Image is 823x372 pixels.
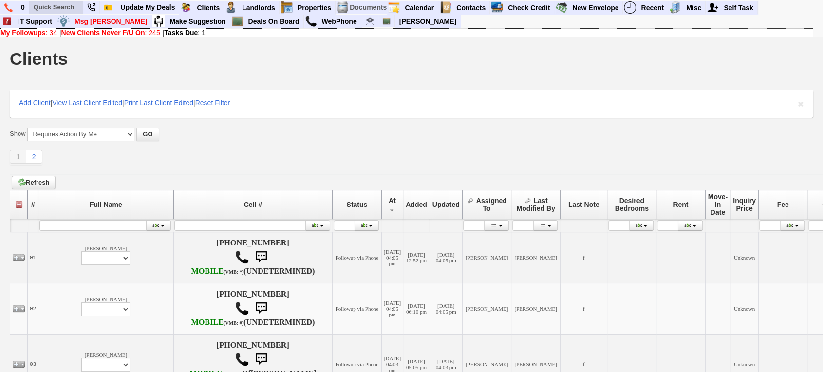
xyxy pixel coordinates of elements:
a: 1 [10,150,26,164]
img: help2.png [1,15,13,27]
font: MOBILE [191,267,224,276]
span: Assigned To [476,197,507,212]
img: chalkboard.png [382,17,391,25]
img: call.png [235,301,249,316]
span: Status [346,201,367,208]
b: Tasks Due [164,29,198,37]
img: sms.png [251,350,271,369]
span: Rent [673,201,688,208]
a: Misc [682,1,706,14]
a: Deals On Board [244,15,304,28]
a: Self Task [720,1,757,14]
h4: [PHONE_NUMBER] (UNDETERMINED) [176,290,331,328]
td: 01 [28,232,38,283]
td: Followup via Phone [333,283,382,334]
span: Last Note [568,201,599,208]
span: Move-In Date [708,193,728,216]
td: [PERSON_NAME] [511,283,561,334]
font: (VMB: *) [224,269,243,275]
a: Calendar [401,1,438,14]
a: Print Last Client Edited [124,99,193,107]
td: [PERSON_NAME] [462,232,511,283]
a: Landlords [238,1,280,14]
td: [PERSON_NAME] [511,232,561,283]
img: sms.png [251,298,271,318]
a: Refresh [12,176,56,189]
span: Full Name [90,201,122,208]
div: | | | [10,90,813,118]
td: [DATE] 04:05 pm [381,232,403,283]
td: [DATE] 04:05 pm [381,283,403,334]
img: properties.png [281,1,293,14]
a: Update My Deals [116,1,179,14]
img: recent.png [624,1,636,14]
img: chalkboard.png [231,15,243,27]
font: (VMB: #) [224,320,243,326]
b: Verizon Wireless [191,267,243,276]
td: [DATE] 12:52 pm [403,232,430,283]
img: jorge@homesweethomeproperties.com [366,17,374,25]
a: Clients [193,1,224,14]
a: Contacts [452,1,490,14]
span: At [389,197,396,205]
a: My Followups: 34 [0,29,57,37]
button: GO [136,128,159,141]
td: 02 [28,283,38,334]
span: Last Modified By [516,197,555,212]
a: IT Support [14,15,56,28]
img: appt_icon.png [388,1,400,14]
a: Check Credit [504,1,554,14]
img: call.png [235,352,249,367]
img: Bookmark.png [104,3,112,12]
img: call.png [235,250,249,264]
b: New Clients Never F/U On [61,29,145,37]
span: Added [406,201,427,208]
img: myadd.png [707,1,719,14]
img: phone.png [4,3,13,12]
a: New Clients Never F/U On: 245 [61,29,160,37]
td: Unknown [730,232,759,283]
span: Fee [777,201,788,208]
img: creditreport.png [491,1,503,14]
img: phone22.png [87,3,95,12]
font: MOBILE [191,318,224,327]
img: sms.png [251,247,271,267]
span: Cell # [244,201,262,208]
a: WebPhone [318,15,361,28]
span: Updated [432,201,460,208]
td: [PERSON_NAME] [462,283,511,334]
td: [DATE] 06:10 pm [403,283,430,334]
td: [DATE] 04:05 pm [430,232,462,283]
a: View Last Client Edited [52,99,122,107]
span: Desired Bedrooms [615,197,649,212]
img: officebldg.png [669,1,681,14]
img: clients.png [180,1,192,14]
img: call.png [305,15,317,27]
h4: [PHONE_NUMBER] (UNDETERMINED) [176,239,331,277]
a: New Envelope [568,1,623,14]
a: [PERSON_NAME] [395,15,460,28]
td: [PERSON_NAME] [38,232,173,283]
th: # [28,190,38,219]
td: [DATE] 04:05 pm [430,283,462,334]
img: landlord.png [225,1,237,14]
a: Add Client [19,99,51,107]
a: Tasks Due: 1 [164,29,206,37]
img: docs.png [337,1,349,14]
div: | | [0,29,813,37]
label: Show [10,130,26,138]
td: Documents [349,1,387,14]
img: gmoney.png [555,1,567,14]
td: Unknown [730,283,759,334]
td: [PERSON_NAME] [38,283,173,334]
a: 2 [26,150,42,164]
td: f [560,283,607,334]
h1: Clients [10,50,68,68]
img: contact.png [439,1,451,14]
span: Inquiry Price [733,197,756,212]
a: Recent [637,1,668,14]
a: 0 [17,1,29,14]
a: Reset Filter [195,99,230,107]
b: AT&T Wireless [191,318,243,327]
b: My Followups [0,29,46,37]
